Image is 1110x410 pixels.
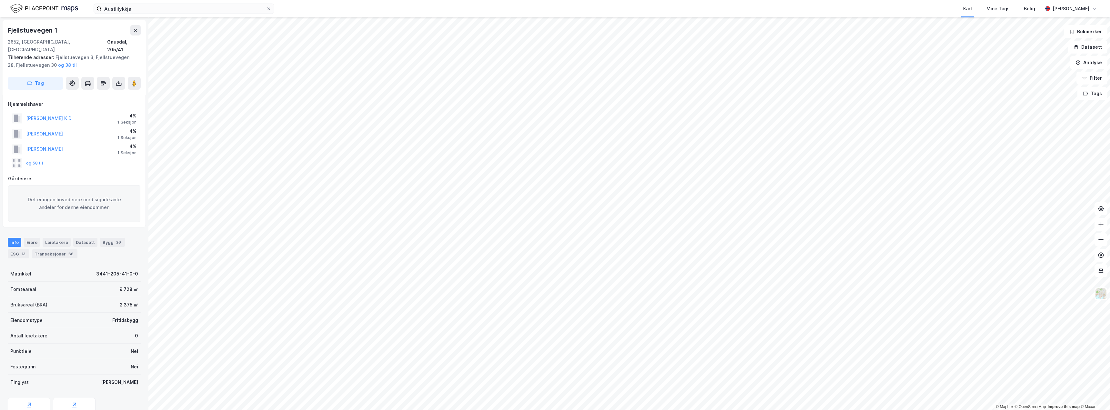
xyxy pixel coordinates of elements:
[117,150,136,155] div: 1 Seksjon
[1078,379,1110,410] iframe: Chat Widget
[101,378,138,386] div: [PERSON_NAME]
[1053,5,1089,13] div: [PERSON_NAME]
[996,405,1014,409] a: Mapbox
[8,38,107,54] div: 2652, [GEOGRAPHIC_DATA], [GEOGRAPHIC_DATA]
[32,249,77,258] div: Transaksjoner
[120,301,138,309] div: 2 375 ㎡
[986,5,1010,13] div: Mine Tags
[1048,405,1080,409] a: Improve this map
[67,251,75,257] div: 66
[10,301,47,309] div: Bruksareal (BRA)
[20,251,27,257] div: 13
[107,38,141,54] div: Gausdal, 205/41
[102,4,266,14] input: Søk på adresse, matrikkel, gårdeiere, leietakere eller personer
[117,135,136,140] div: 1 Seksjon
[73,238,97,247] div: Datasett
[10,378,29,386] div: Tinglyst
[8,238,21,247] div: Info
[1015,405,1046,409] a: OpenStreetMap
[1077,87,1107,100] button: Tags
[10,316,43,324] div: Eiendomstype
[10,347,32,355] div: Punktleie
[117,112,136,120] div: 4%
[131,363,138,371] div: Nei
[43,238,71,247] div: Leietakere
[115,239,122,245] div: 26
[117,120,136,125] div: 1 Seksjon
[10,285,36,293] div: Tomteareal
[1024,5,1035,13] div: Bolig
[1064,25,1107,38] button: Bokmerker
[96,270,138,278] div: 3441-205-41-0-0
[10,332,47,340] div: Antall leietakere
[117,143,136,150] div: 4%
[1076,72,1107,85] button: Filter
[10,363,35,371] div: Festegrunn
[131,347,138,355] div: Nei
[8,25,59,35] div: Fjellstuevegen 1
[100,238,125,247] div: Bygg
[1095,288,1107,300] img: Z
[117,127,136,135] div: 4%
[1070,56,1107,69] button: Analyse
[8,54,136,69] div: Fjellstuevegen 3, Fjellstuevegen 28, Fjellstuevegen 30
[8,77,63,90] button: Tag
[119,285,138,293] div: 9 728 ㎡
[24,238,40,247] div: Eiere
[8,175,140,183] div: Gårdeiere
[10,3,78,14] img: logo.f888ab2527a4732fd821a326f86c7f29.svg
[8,55,55,60] span: Tilhørende adresser:
[1068,41,1107,54] button: Datasett
[135,332,138,340] div: 0
[8,100,140,108] div: Hjemmelshaver
[8,185,140,222] div: Det er ingen hovedeiere med signifikante andeler for denne eiendommen
[8,249,29,258] div: ESG
[1078,379,1110,410] div: Kontrollprogram for chat
[963,5,972,13] div: Kart
[112,316,138,324] div: Fritidsbygg
[10,270,31,278] div: Matrikkel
